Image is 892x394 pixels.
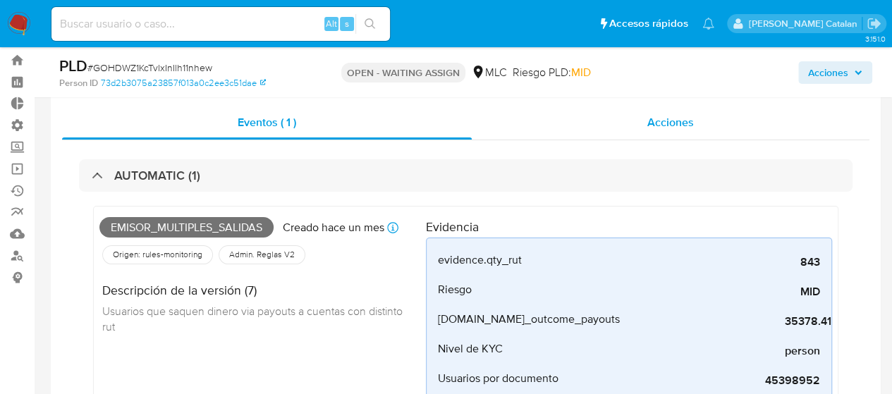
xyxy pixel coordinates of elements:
[79,159,853,192] div: AUTOMATIC (1)
[438,312,620,326] span: [DOMAIN_NAME]_outcome_payouts
[748,17,862,30] p: rociodaniela.benavidescatalan@mercadolibre.cl
[283,220,384,235] p: Creado hace un mes
[571,64,591,80] span: MID
[808,61,848,84] span: Acciones
[609,374,820,388] span: 45398952
[59,54,87,77] b: PLD
[87,61,212,75] span: # GOHDWZ1KcTvlxInIlh11nhew
[51,15,390,33] input: Buscar usuario o caso...
[114,168,200,183] h3: AUTOMATIC (1)
[101,77,266,90] a: 73d2b3075a23857f013a0c2ee3c51dae
[102,283,415,298] h4: Descripción de la versión (7)
[438,283,472,297] span: Riesgo
[345,17,349,30] span: s
[341,63,465,82] p: OPEN - WAITING ASSIGN
[355,14,384,34] button: search-icon
[59,77,98,90] b: Person ID
[702,18,714,30] a: Notificaciones
[426,219,832,235] h4: Evidencia
[647,114,694,130] span: Acciones
[438,371,558,386] span: Usuarios por documento
[326,17,337,30] span: Alt
[438,253,522,267] span: evidence.qty_rut
[609,255,820,269] span: 843
[111,249,204,260] span: Origen: rules-monitoring
[864,33,885,44] span: 3.151.0
[228,249,296,260] span: Admin. Reglas V2
[609,285,820,299] span: MID
[609,16,688,31] span: Accesos rápidos
[798,61,872,84] button: Acciones
[102,303,405,334] span: Usuarios que saquen dinero via payouts a cuentas con distinto rut
[867,16,881,31] a: Salir
[238,114,296,130] span: Eventos ( 1 )
[471,65,507,80] div: MLC
[609,344,820,358] span: person
[99,217,274,238] span: Emisor_multiples_salidas
[620,314,831,328] span: 35378.41
[513,65,591,80] span: Riesgo PLD:
[438,342,503,356] span: Nivel de KYC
